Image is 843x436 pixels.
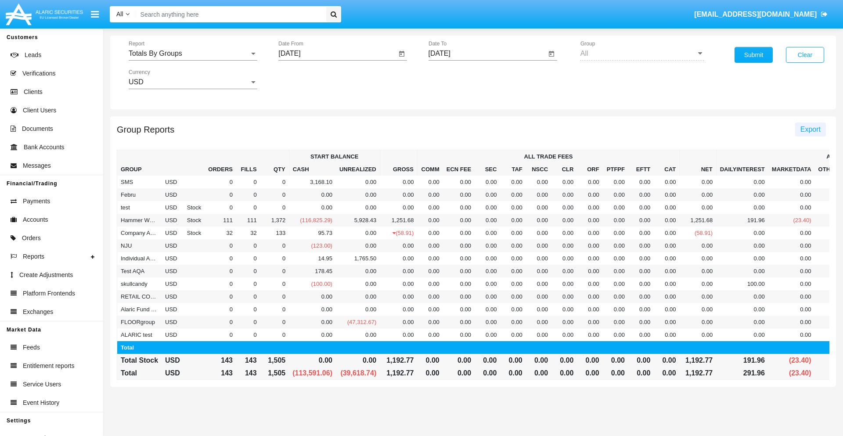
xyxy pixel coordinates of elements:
[25,50,41,60] span: Leads
[603,201,628,214] td: 0.00
[475,188,500,201] td: 0.00
[654,252,679,265] td: 0.00
[768,239,815,252] td: 0.00
[129,50,182,57] span: Totals By Groups
[236,214,260,227] td: 111
[768,252,815,265] td: 0.00
[205,239,236,252] td: 0
[129,78,144,86] span: USD
[716,201,768,214] td: 0.00
[380,188,417,201] td: 0.00
[443,290,475,303] td: 0.00
[628,227,654,239] td: 0.00
[654,214,679,227] td: 0.00
[603,252,628,265] td: 0.00
[680,150,717,176] th: Net
[236,316,260,328] td: 0
[380,176,417,188] td: 0.00
[205,214,236,227] td: 111
[716,290,768,303] td: 0.00
[417,277,443,290] td: 0.00
[475,277,500,290] td: 0.00
[526,188,551,201] td: 0.00
[475,290,500,303] td: 0.00
[768,227,815,239] td: 0.00
[117,201,162,214] td: test
[628,239,654,252] td: 0.00
[336,303,380,316] td: 0.00
[162,227,184,239] td: USD
[526,265,551,277] td: 0.00
[289,227,336,239] td: 95.73
[443,265,475,277] td: 0.00
[500,290,526,303] td: 0.00
[551,252,577,265] td: 0.00
[443,163,475,176] th: Ecn Fee
[336,227,380,239] td: 0.00
[336,214,380,227] td: 5,928.43
[162,277,184,290] td: USD
[205,150,236,176] th: Orders
[162,316,184,328] td: USD
[680,201,717,214] td: 0.00
[260,316,289,328] td: 0
[526,277,551,290] td: 0.00
[289,188,336,201] td: 0.00
[551,214,577,227] td: 0.00
[336,176,380,188] td: 0.00
[475,239,500,252] td: 0.00
[768,201,815,214] td: 0.00
[716,176,768,188] td: 0.00
[380,252,417,265] td: 0.00
[768,290,815,303] td: 0.00
[654,303,679,316] td: 0.00
[417,265,443,277] td: 0.00
[380,265,417,277] td: 0.00
[603,239,628,252] td: 0.00
[680,176,717,188] td: 0.00
[500,176,526,188] td: 0.00
[551,176,577,188] td: 0.00
[475,201,500,214] td: 0.00
[680,277,717,290] td: 0.00
[336,201,380,214] td: 0.00
[162,214,184,227] td: USD
[260,277,289,290] td: 0
[117,214,162,227] td: Hammer Web Lite
[336,290,380,303] td: 0.00
[716,277,768,290] td: 100.00
[680,303,717,316] td: 0.00
[417,227,443,239] td: 0.00
[23,252,44,261] span: Reports
[380,201,417,214] td: 0.00
[184,201,205,214] td: Stock
[417,239,443,252] td: 0.00
[628,201,654,214] td: 0.00
[577,303,602,316] td: 0.00
[551,227,577,239] td: 0.00
[19,270,73,280] span: Create Adjustments
[628,277,654,290] td: 0.00
[500,303,526,316] td: 0.00
[500,265,526,277] td: 0.00
[500,277,526,290] td: 0.00
[768,188,815,201] td: 0.00
[716,265,768,277] td: 0.00
[443,239,475,252] td: 0.00
[443,201,475,214] td: 0.00
[526,303,551,316] td: 0.00
[577,252,602,265] td: 0.00
[110,10,136,19] a: All
[628,188,654,201] td: 0.00
[716,252,768,265] td: 0.00
[236,277,260,290] td: 0
[443,227,475,239] td: 0.00
[546,49,557,59] button: Open calendar
[526,176,551,188] td: 0.00
[236,201,260,214] td: 0
[475,227,500,239] td: 0.00
[23,361,75,371] span: Entitlement reports
[680,252,717,265] td: 0.00
[443,214,475,227] td: 0.00
[23,215,48,224] span: Accounts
